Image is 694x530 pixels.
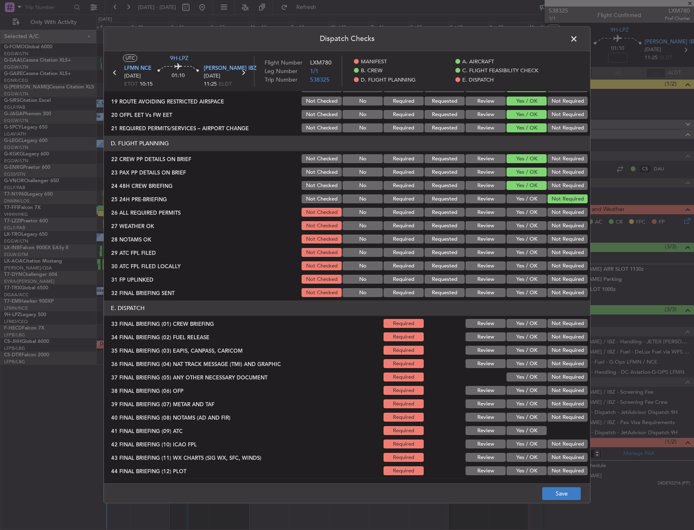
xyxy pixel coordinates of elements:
button: Yes / OK [506,262,547,271]
button: Not Required [547,222,588,231]
button: Not Required [547,453,588,462]
button: Yes / OK [506,155,547,164]
button: Not Required [547,346,588,355]
button: Not Required [547,262,588,271]
button: Yes / OK [506,346,547,355]
button: Yes / OK [506,235,547,244]
button: Yes / OK [506,168,547,177]
button: Not Required [547,168,588,177]
button: Yes / OK [506,97,547,106]
button: Yes / OK [506,319,547,328]
button: Not Required [547,248,588,257]
button: Yes / OK [506,195,547,204]
button: Not Required [547,400,588,409]
button: Yes / OK [506,386,547,395]
button: Save [542,487,581,500]
button: Yes / OK [506,413,547,422]
button: Not Required [547,110,588,119]
button: Not Required [547,275,588,284]
button: Not Required [547,373,588,382]
button: Yes / OK [506,453,547,462]
button: Not Required [547,195,588,204]
button: Not Required [547,124,588,133]
button: Not Required [547,208,588,217]
button: Yes / OK [506,440,547,449]
button: Yes / OK [506,467,547,476]
button: Not Required [547,440,588,449]
button: Not Required [547,319,588,328]
button: Not Required [547,360,588,368]
button: Yes / OK [506,360,547,368]
button: Yes / OK [506,248,547,257]
button: Not Required [547,386,588,395]
button: Yes / OK [506,400,547,409]
button: Yes / OK [506,208,547,217]
button: Yes / OK [506,427,547,435]
button: Not Required [547,333,588,342]
button: Not Required [547,97,588,106]
button: Not Required [547,181,588,190]
button: Yes / OK [506,222,547,231]
button: Yes / OK [506,275,547,284]
button: Yes / OK [506,373,547,382]
button: Not Required [547,155,588,164]
button: Yes / OK [506,124,547,133]
button: Not Required [547,289,588,297]
button: Not Required [547,235,588,244]
button: Yes / OK [506,289,547,297]
button: Yes / OK [506,333,547,342]
button: Yes / OK [506,110,547,119]
header: Dispatch Checks [104,27,590,51]
button: Not Required [547,467,588,476]
button: Yes / OK [506,181,547,190]
button: Not Required [547,413,588,422]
